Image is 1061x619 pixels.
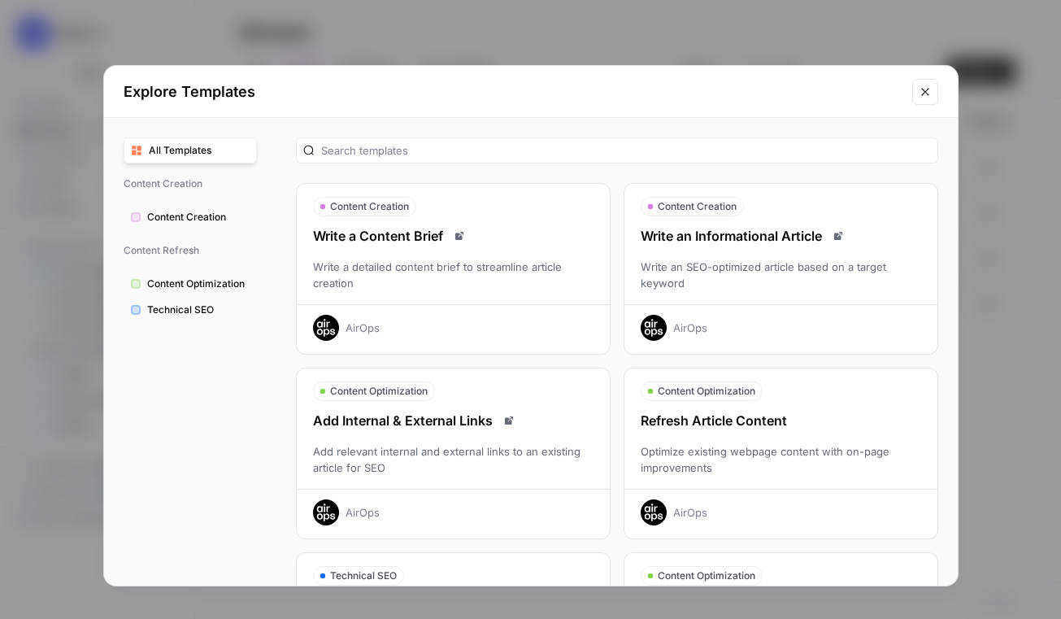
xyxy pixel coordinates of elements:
div: Write a Content Brief [297,226,610,246]
button: Close modal [912,79,938,105]
span: Technical SEO [147,303,250,317]
span: Content Refresh [124,237,257,264]
div: AirOps [673,504,707,521]
button: Technical SEO [124,297,257,323]
input: Search templates [321,142,931,159]
span: Content Optimization [147,277,250,291]
span: Content Creation [147,210,250,224]
div: AirOps [673,320,707,336]
span: Content Creation [658,199,737,214]
div: Optimize existing webpage content with on-page improvements [624,443,937,476]
span: Content Creation [124,170,257,198]
button: Content CreationWrite a Content BriefRead docsWrite a detailed content brief to streamline articl... [296,183,611,355]
h2: Explore Templates [124,81,902,103]
div: AirOps [346,320,380,336]
span: Content Optimization [330,384,428,399]
div: Add relevant internal and external links to an existing article for SEO [297,443,610,476]
div: Add Internal & External Links [297,411,610,430]
button: Content OptimizationRefresh Article ContentOptimize existing webpage content with on-page improve... [624,368,938,539]
div: AirOps [346,504,380,521]
span: Content Optimization [658,384,755,399]
button: All Templates [124,137,257,163]
button: Content Optimization [124,271,257,297]
div: Write a detailed content brief to streamline article creation [297,259,610,291]
a: Read docs [450,226,469,246]
div: Write an SEO-optimized article based on a target keyword [624,259,937,291]
a: Read docs [828,226,848,246]
div: Refresh Article Content [624,411,937,430]
span: Content Creation [330,199,409,214]
button: Content OptimizationAdd Internal & External LinksRead docsAdd relevant internal and external link... [296,368,611,539]
span: Technical SEO [330,569,397,583]
span: All Templates [149,143,250,158]
button: Content Creation [124,204,257,230]
div: Write an Informational Article [624,226,937,246]
button: Content CreationWrite an Informational ArticleRead docsWrite an SEO-optimized article based on a ... [624,183,938,355]
a: Read docs [499,411,519,430]
span: Content Optimization [658,569,755,583]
